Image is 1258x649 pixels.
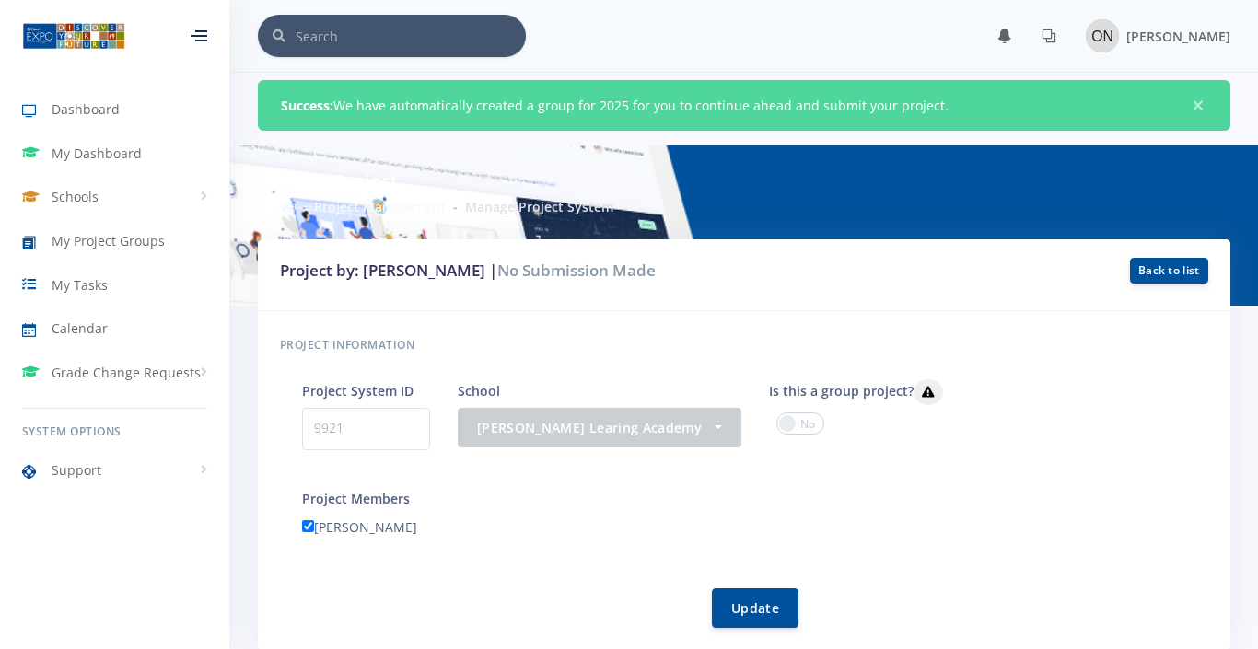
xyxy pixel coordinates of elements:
[280,333,1208,357] h6: Project information
[458,408,741,447] button: Tersia King Learing Academy
[1126,28,1230,45] span: [PERSON_NAME]
[52,363,201,382] span: Grade Change Requests
[769,379,943,405] label: Is this a group project?
[258,80,1230,131] div: We have automatically created a group for 2025 for you to continue ahead and submit your project.
[52,460,101,480] span: Support
[22,21,125,51] img: ...
[1189,97,1207,115] button: Close
[446,197,613,216] li: Manage Project System
[280,259,890,283] h3: Project by: [PERSON_NAME] |
[296,15,526,57] input: Search
[258,168,398,195] h6: Manage Project
[712,588,798,628] button: Update
[477,418,711,437] div: [PERSON_NAME] Learing Academy
[52,187,99,206] span: Schools
[302,489,410,508] label: Project Members
[314,198,446,215] a: Project Management
[52,99,120,119] span: Dashboard
[280,197,613,216] nav: breadcrumb
[302,408,430,450] p: 9921
[52,275,108,295] span: My Tasks
[497,260,656,281] span: No Submission Made
[1071,16,1230,56] a: Image placeholder [PERSON_NAME]
[52,231,165,250] span: My Project Groups
[52,144,142,163] span: My Dashboard
[52,319,108,338] span: Calendar
[302,381,414,400] label: Project System ID
[281,97,333,114] strong: Success:
[1189,97,1207,115] span: ×
[1130,258,1208,284] a: Back to list
[302,520,314,532] input: [PERSON_NAME]
[458,381,500,400] label: School
[22,423,207,440] h6: System Options
[302,517,417,537] label: [PERSON_NAME]
[1086,19,1119,52] img: Image placeholder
